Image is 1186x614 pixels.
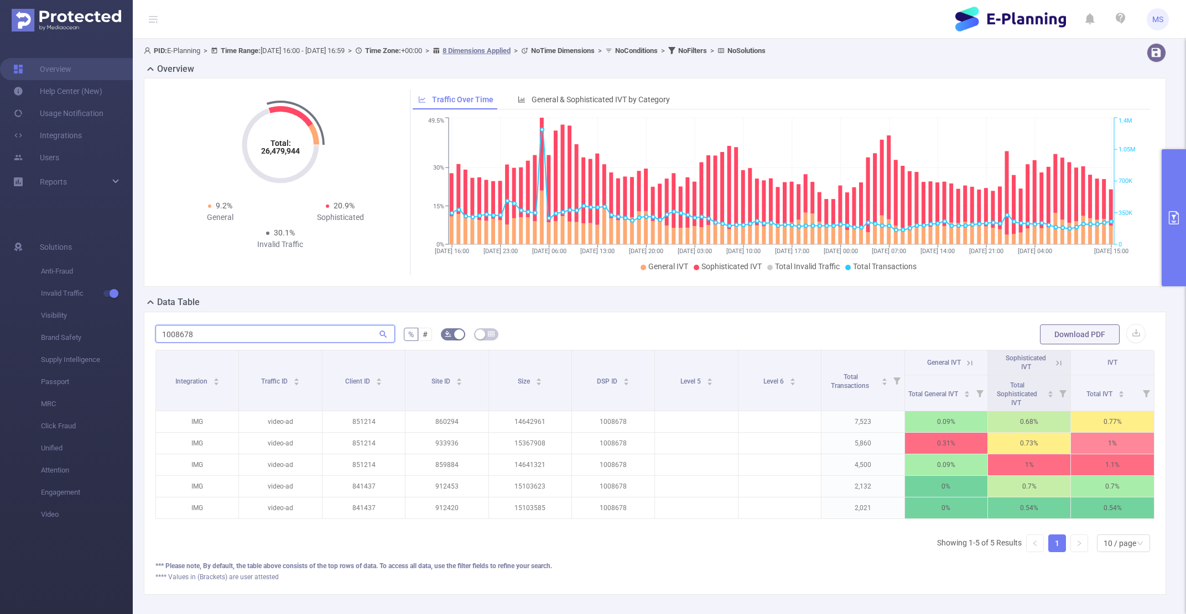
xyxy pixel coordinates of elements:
[488,330,495,337] i: icon: table
[1047,389,1054,396] div: Sort
[423,330,428,339] span: #
[881,381,887,384] i: icon: caret-down
[726,248,760,255] tspan: [DATE] 10:00
[775,262,840,271] span: Total Invalid Traffic
[821,476,904,497] p: 2,132
[927,359,961,366] span: General IVT
[532,248,566,255] tspan: [DATE] 06:00
[821,497,904,518] p: 2,021
[853,262,917,271] span: Total Transactions
[41,393,133,415] span: MRC
[706,376,712,380] i: icon: caret-up
[428,118,444,125] tspan: 49.5%
[221,46,261,55] b: Time Range:
[41,349,133,371] span: Supply Intelligence
[572,476,654,497] p: 1008678
[405,497,488,518] p: 912420
[518,377,532,385] span: Size
[964,389,970,396] div: Sort
[156,411,238,432] p: IMG
[41,282,133,305] span: Invalid Traffic
[155,325,395,343] input: Search...
[489,411,571,432] p: 14642961
[920,248,955,255] tspan: [DATE] 14:00
[40,177,67,186] span: Reports
[1026,534,1044,552] li: Previous Page
[156,433,238,454] p: IMG
[334,201,355,210] span: 20.9%
[418,96,426,103] i: icon: line-chart
[294,381,300,384] i: icon: caret-down
[41,503,133,526] span: Video
[1107,359,1117,366] span: IVT
[270,139,290,148] tspan: Total:
[456,376,462,383] div: Sort
[988,433,1070,454] p: 0.73%
[988,454,1070,475] p: 1%
[1006,354,1046,371] span: Sophisticated IVT
[376,376,382,380] i: icon: caret-up
[905,476,987,497] p: 0%
[988,411,1070,432] p: 0.68%
[789,381,795,384] i: icon: caret-down
[531,46,595,55] b: No Time Dimensions
[889,350,904,411] i: Filter menu
[701,262,762,271] span: Sophisticated IVT
[376,376,382,383] div: Sort
[1017,248,1052,255] tspan: [DATE] 04:00
[322,433,405,454] p: 851214
[13,58,71,80] a: Overview
[706,381,712,384] i: icon: caret-down
[376,381,382,384] i: icon: caret-down
[456,381,462,384] i: icon: caret-down
[261,146,300,155] tspan: 26,479,944
[405,476,488,497] p: 912453
[789,376,795,380] i: icon: caret-up
[261,377,289,385] span: Traffic ID
[155,572,1154,582] div: **** Values in (Brackets) are user attested
[1040,324,1120,344] button: Download PDF
[157,62,194,76] h2: Overview
[678,248,712,255] tspan: [DATE] 03:00
[345,46,355,55] span: >
[144,47,154,54] i: icon: user
[213,376,220,383] div: Sort
[1152,8,1163,30] span: MS
[580,248,615,255] tspan: [DATE] 13:00
[213,381,219,384] i: icon: caret-down
[615,46,658,55] b: No Conditions
[489,476,571,497] p: 15103623
[239,454,321,475] p: video-ad
[239,497,321,518] p: video-ad
[937,534,1022,552] li: Showing 1-5 of 5 Results
[322,454,405,475] p: 851214
[41,415,133,437] span: Click Fraud
[905,497,987,518] p: 0%
[572,497,654,518] p: 1008678
[13,124,82,146] a: Integrations
[1032,540,1038,547] i: icon: left
[156,476,238,497] p: IMG
[1071,497,1154,518] p: 0.54%
[13,80,102,102] a: Help Center (New)
[445,330,451,337] i: icon: bg-colors
[1076,540,1083,547] i: icon: right
[905,454,987,475] p: 0.09%
[443,46,511,55] u: 8 Dimensions Applied
[489,454,571,475] p: 14641321
[12,9,121,32] img: Protected Media
[623,381,630,384] i: icon: caret-down
[1094,248,1128,255] tspan: [DATE] 15:00
[274,228,295,237] span: 30.1%
[436,241,444,248] tspan: 0%
[969,248,1003,255] tspan: [DATE] 21:00
[535,376,542,383] div: Sort
[629,248,663,255] tspan: [DATE] 20:00
[707,46,717,55] span: >
[156,454,238,475] p: IMG
[1071,454,1154,475] p: 1.1%
[408,330,414,339] span: %
[1119,393,1125,396] i: icon: caret-down
[405,411,488,432] p: 860294
[41,327,133,349] span: Brand Safety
